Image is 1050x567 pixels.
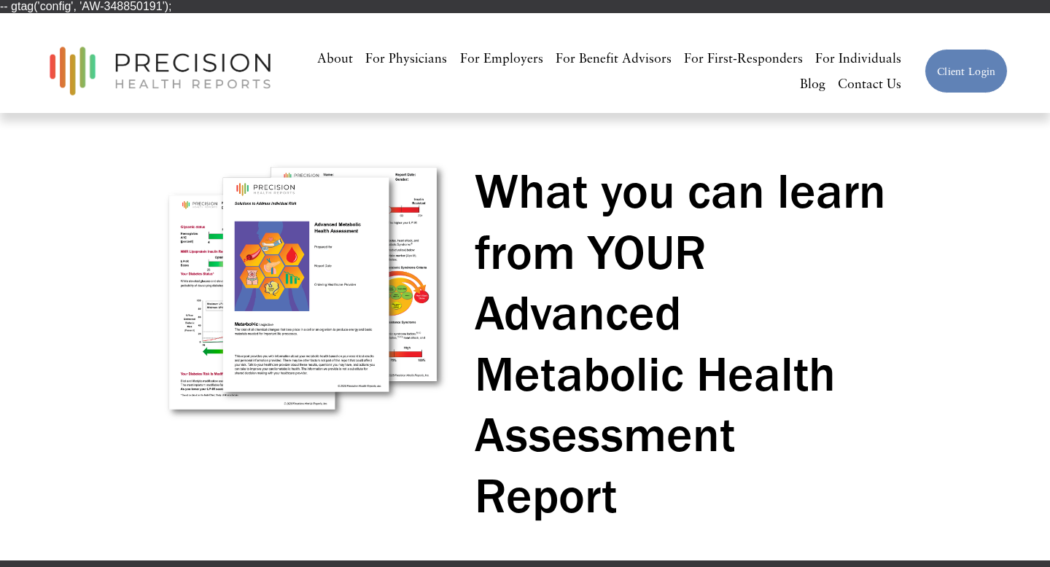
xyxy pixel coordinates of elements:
[475,160,887,525] h1: What you can learn from YOUR Advanced Metabolic Health Assessment Report
[556,45,672,71] a: For Benefit Advisors
[42,40,279,102] img: Precision Health Reports
[925,49,1008,93] a: Client Login
[365,45,447,71] a: For Physicians
[460,45,543,71] a: For Employers
[317,45,353,71] a: About
[815,45,901,71] a: For Individuals
[800,71,825,97] a: Blog
[684,45,803,71] a: For First-Responders
[838,71,901,97] a: Contact Us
